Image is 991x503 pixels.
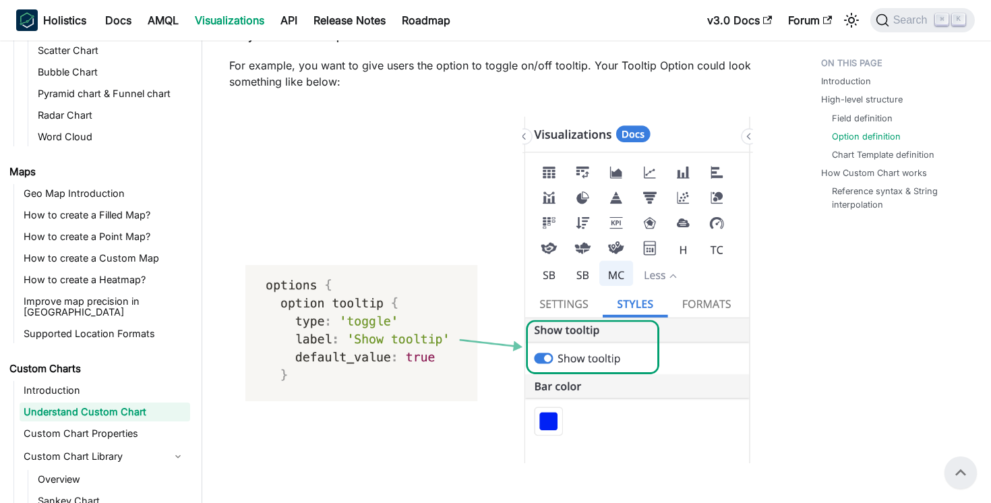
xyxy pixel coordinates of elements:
[43,12,86,28] b: Holistics
[34,470,190,489] a: Overview
[166,446,190,467] button: Collapse sidebar category 'Custom Chart Library'
[699,9,780,31] a: v3.0 Docs
[97,9,140,31] a: Docs
[394,9,458,31] a: Roadmap
[5,162,190,181] a: Maps
[841,9,862,31] button: Switch between dark and light mode (currently light mode)
[20,424,190,443] a: Custom Chart Properties
[832,148,934,161] a: Chart Template definition
[16,9,86,31] a: HolisticsHolistics
[305,9,394,31] a: Release Notes
[34,41,190,60] a: Scatter Chart
[952,13,965,26] kbd: K
[20,292,190,322] a: Improve map precision in [GEOGRAPHIC_DATA]
[34,84,190,103] a: Pyramid chart & Funnel chart
[944,456,977,489] button: Scroll back to top
[20,206,190,225] a: How to create a Filled Map?
[20,446,166,467] a: Custom Chart Library
[821,167,927,179] a: How Custom Chart works
[832,185,965,210] a: Reference syntax & String interpolation
[935,13,949,26] kbd: ⌘
[832,130,901,143] a: Option definition
[821,93,903,106] a: High-level structure
[20,184,190,203] a: Geo Map Introduction
[272,9,305,31] a: API
[5,359,190,378] a: Custom Charts
[870,8,975,32] button: Search (Command+K)
[780,9,840,31] a: Forum
[20,249,190,268] a: How to create a Custom Map
[229,57,767,90] p: For example, you want to give users the option to toggle on/off tooltip. Your Tooltip Option coul...
[140,9,187,31] a: AMQL
[20,381,190,400] a: Introduction
[34,63,190,82] a: Bubble Chart
[20,403,190,421] a: Understand Custom Chart
[20,324,190,343] a: Supported Location Formats
[889,14,936,26] span: Search
[34,106,190,125] a: Radar Chart
[20,227,190,246] a: How to create a Point Map?
[20,270,190,289] a: How to create a Heatmap?
[187,9,272,31] a: Visualizations
[34,127,190,146] a: Word Cloud
[16,9,38,31] img: Holistics
[832,112,893,125] a: Field definition
[821,75,871,88] a: Introduction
